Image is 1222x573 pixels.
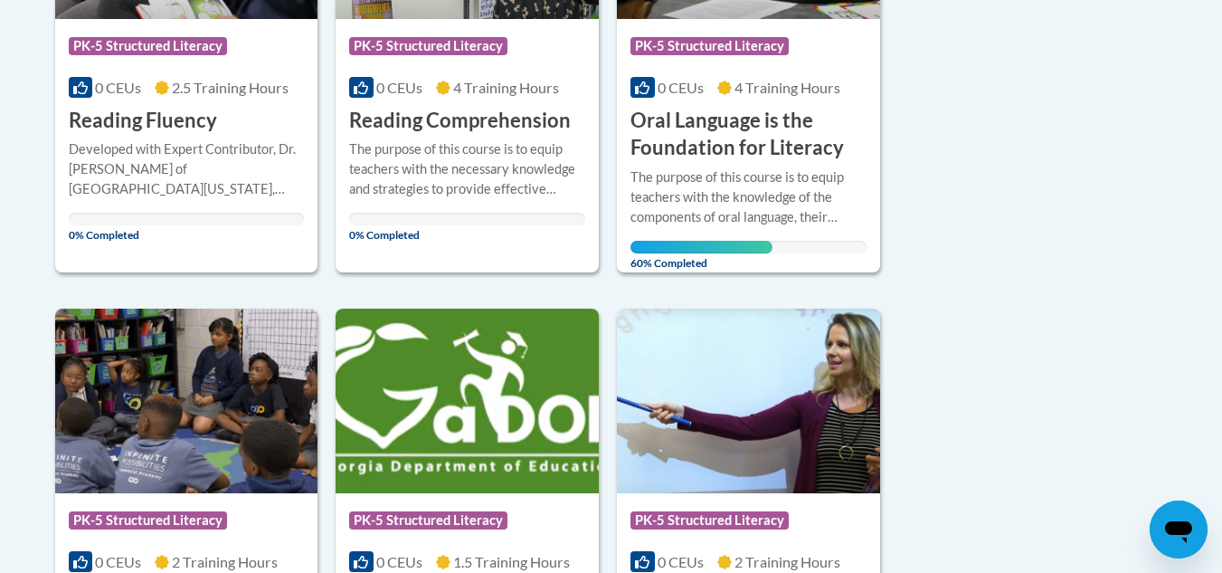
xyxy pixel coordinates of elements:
[376,79,422,96] span: 0 CEUs
[376,553,422,570] span: 0 CEUs
[734,553,840,570] span: 2 Training Hours
[453,79,559,96] span: 4 Training Hours
[630,241,772,270] span: 60% Completed
[453,553,570,570] span: 1.5 Training Hours
[630,37,789,55] span: PK-5 Structured Literacy
[172,553,278,570] span: 2 Training Hours
[69,139,305,199] div: Developed with Expert Contributor, Dr. [PERSON_NAME] of [GEOGRAPHIC_DATA][US_STATE], [GEOGRAPHIC_...
[1150,501,1208,559] iframe: Button to launch messaging window
[630,511,789,530] span: PK-5 Structured Literacy
[658,79,704,96] span: 0 CEUs
[172,79,289,96] span: 2.5 Training Hours
[69,511,227,530] span: PK-5 Structured Literacy
[349,107,571,135] h3: Reading Comprehension
[349,511,507,530] span: PK-5 Structured Literacy
[630,107,867,163] h3: Oral Language is the Foundation for Literacy
[617,309,880,493] img: Course Logo
[95,553,141,570] span: 0 CEUs
[630,167,867,227] div: The purpose of this course is to equip teachers with the knowledge of the components of oral lang...
[734,79,840,96] span: 4 Training Hours
[630,241,772,253] div: Your progress
[95,79,141,96] span: 0 CEUs
[658,553,704,570] span: 0 CEUs
[349,139,585,199] div: The purpose of this course is to equip teachers with the necessary knowledge and strategies to pr...
[69,37,227,55] span: PK-5 Structured Literacy
[69,107,217,135] h3: Reading Fluency
[349,37,507,55] span: PK-5 Structured Literacy
[336,309,599,493] img: Course Logo
[55,309,318,493] img: Course Logo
